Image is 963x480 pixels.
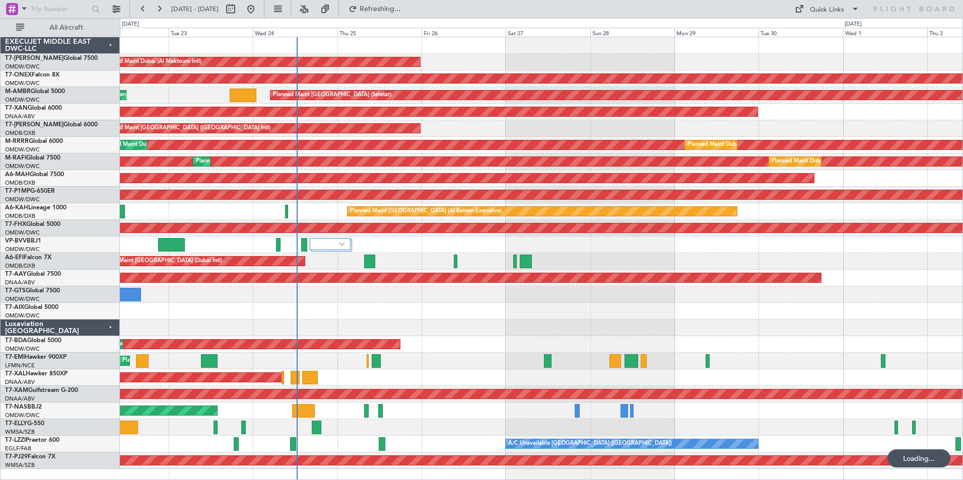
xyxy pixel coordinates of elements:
[810,5,844,15] div: Quick Links
[5,437,26,443] span: T7-LZZI
[790,1,864,17] button: Quick Links
[5,246,40,253] a: OMDW/DWC
[5,238,41,244] a: VP-BVVBBJ1
[253,28,337,37] div: Wed 24
[344,1,404,17] button: Refreshing...
[5,79,40,87] a: OMDW/DWC
[506,28,590,37] div: Sat 27
[102,121,270,136] div: Planned Maint [GEOGRAPHIC_DATA] ([GEOGRAPHIC_DATA] Intl)
[5,271,27,277] span: T7-AAY
[5,395,35,403] a: DNAA/ABV
[5,454,28,460] span: T7-PJ29
[5,421,27,427] span: T7-ELLY
[5,461,35,469] a: WMSA/SZB
[31,2,89,17] input: Trip Number
[5,371,67,377] a: T7-XALHawker 850XP
[5,221,26,227] span: T7-FHX
[5,196,40,203] a: OMDW/DWC
[5,378,35,386] a: DNAA/ABV
[5,146,40,153] a: OMDW/DWC
[5,279,35,286] a: DNAA/ABV
[5,89,31,95] span: M-AMBR
[759,28,843,37] div: Tue 30
[5,338,27,344] span: T7-BDA
[339,242,345,246] img: arrow-gray.svg
[5,354,25,360] span: T7-EMI
[196,154,295,169] div: Planned Maint Dubai (Al Maktoum Intl)
[84,28,168,37] div: Mon 22
[5,454,55,460] a: T7-PJ29Falcon 7X
[169,28,253,37] div: Tue 23
[5,338,61,344] a: T7-BDAGlobal 5000
[5,163,40,170] a: OMDW/DWC
[5,155,60,161] a: M-RAFIGlobal 7500
[5,421,44,427] a: T7-ELLYG-550
[5,188,30,194] span: T7-P1MP
[5,312,40,319] a: OMDW/DWC
[122,20,139,29] div: [DATE]
[5,288,60,294] a: T7-GTSGlobal 7500
[104,254,222,269] div: AOG Maint [GEOGRAPHIC_DATA] (Dubai Intl)
[5,404,27,410] span: T7-NAS
[5,155,26,161] span: M-RAFI
[5,428,35,436] a: WMSA/SZB
[5,113,35,120] a: DNAA/ABV
[5,221,60,227] a: T7-FHXGlobal 5000
[102,54,201,69] div: Planned Maint Dubai (Al Maktoum Intl)
[843,28,927,37] div: Wed 1
[5,229,40,236] a: OMDW/DWC
[5,172,30,178] span: A6-MAH
[508,436,672,451] div: A/C Unavailable [GEOGRAPHIC_DATA] ([GEOGRAPHIC_DATA])
[5,412,40,419] a: OMDW/DWC
[422,28,506,37] div: Fri 26
[5,304,24,310] span: T7-AIX
[5,404,42,410] a: T7-NASBBJ2
[5,445,31,452] a: EGLF/FAB
[887,449,950,467] div: Loading...
[687,137,787,152] div: Planned Maint Dubai (Al Maktoum Intl)
[5,205,28,211] span: A6-KAH
[5,129,35,137] a: OMDB/DXB
[5,387,28,393] span: T7-XAM
[5,255,51,261] a: A6-EFIFalcon 7X
[273,88,391,103] div: Planned Maint [GEOGRAPHIC_DATA] (Seletar)
[5,304,58,310] a: T7-AIXGlobal 5000
[5,212,35,220] a: OMDB/DXB
[5,105,28,111] span: T7-XAN
[5,238,27,244] span: VP-BVV
[5,89,65,95] a: M-AMBRGlobal 5000
[5,288,26,294] span: T7-GTS
[5,105,62,111] a: T7-XANGlobal 6000
[5,55,63,61] span: T7-[PERSON_NAME]
[11,20,109,36] button: All Aircraft
[5,138,63,144] a: M-RRRRGlobal 6000
[5,63,40,70] a: OMDW/DWC
[337,28,422,37] div: Thu 25
[5,179,35,187] a: OMDB/DXB
[5,437,59,443] a: T7-LZZIPraetor 600
[5,172,64,178] a: A6-MAHGlobal 7500
[350,204,502,219] div: Planned Maint [GEOGRAPHIC_DATA] (Al Bateen Executive)
[5,371,26,377] span: T7-XAL
[674,28,759,37] div: Mon 29
[5,362,35,369] a: LFMN/NCE
[5,345,40,353] a: OMDW/DWC
[359,6,401,13] span: Refreshing...
[5,188,55,194] a: T7-P1MPG-650ER
[772,154,871,169] div: Planned Maint Dubai (Al Maktoum Intl)
[5,271,61,277] a: T7-AAYGlobal 7500
[5,72,32,78] span: T7-ONEX
[5,122,63,128] span: T7-[PERSON_NAME]
[5,354,66,360] a: T7-EMIHawker 900XP
[845,20,862,29] div: [DATE]
[5,72,59,78] a: T7-ONEXFalcon 8X
[5,262,35,270] a: OMDB/DXB
[5,295,40,303] a: OMDW/DWC
[171,5,219,14] span: [DATE] - [DATE]
[590,28,674,37] div: Sun 28
[5,205,66,211] a: A6-KAHLineage 1000
[5,122,98,128] a: T7-[PERSON_NAME]Global 6000
[122,353,219,368] div: Planned Maint [GEOGRAPHIC_DATA]
[5,138,29,144] span: M-RRRR
[5,255,24,261] span: A6-EFI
